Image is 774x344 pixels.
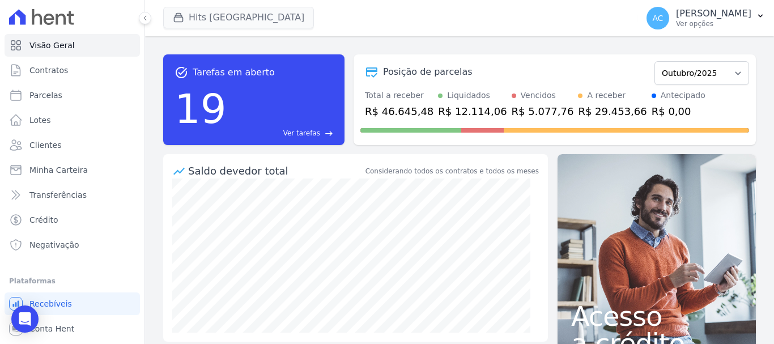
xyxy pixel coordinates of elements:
[676,19,751,28] p: Ver opções
[5,209,140,231] a: Crédito
[29,114,51,126] span: Lotes
[5,134,140,156] a: Clientes
[438,104,507,119] div: R$ 12.114,06
[188,163,363,179] div: Saldo devedor total
[661,90,705,101] div: Antecipado
[571,303,742,330] span: Acesso
[283,128,320,138] span: Ver tarefas
[29,323,74,334] span: Conta Hent
[5,159,140,181] a: Minha Carteira
[587,90,626,101] div: A receber
[9,274,135,288] div: Plataformas
[5,59,140,82] a: Contratos
[383,65,473,79] div: Posição de parcelas
[652,104,705,119] div: R$ 0,00
[5,34,140,57] a: Visão Geral
[653,14,664,22] span: AC
[29,214,58,226] span: Crédito
[29,164,88,176] span: Minha Carteira
[29,90,62,101] span: Parcelas
[193,66,275,79] span: Tarefas em aberto
[175,66,188,79] span: task_alt
[521,90,556,101] div: Vencidos
[29,139,61,151] span: Clientes
[5,184,140,206] a: Transferências
[5,233,140,256] a: Negativação
[325,129,333,138] span: east
[29,189,87,201] span: Transferências
[29,298,72,309] span: Recebíveis
[5,84,140,107] a: Parcelas
[5,109,140,131] a: Lotes
[512,104,574,119] div: R$ 5.077,76
[11,305,39,333] div: Open Intercom Messenger
[163,7,314,28] button: Hits [GEOGRAPHIC_DATA]
[29,40,75,51] span: Visão Geral
[578,104,647,119] div: R$ 29.453,66
[5,317,140,340] a: Conta Hent
[231,128,333,138] a: Ver tarefas east
[676,8,751,19] p: [PERSON_NAME]
[365,166,539,176] div: Considerando todos os contratos e todos os meses
[447,90,490,101] div: Liquidados
[5,292,140,315] a: Recebíveis
[29,239,79,250] span: Negativação
[365,90,433,101] div: Total a receber
[637,2,774,34] button: AC [PERSON_NAME] Ver opções
[29,65,68,76] span: Contratos
[175,79,227,138] div: 19
[365,104,433,119] div: R$ 46.645,48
